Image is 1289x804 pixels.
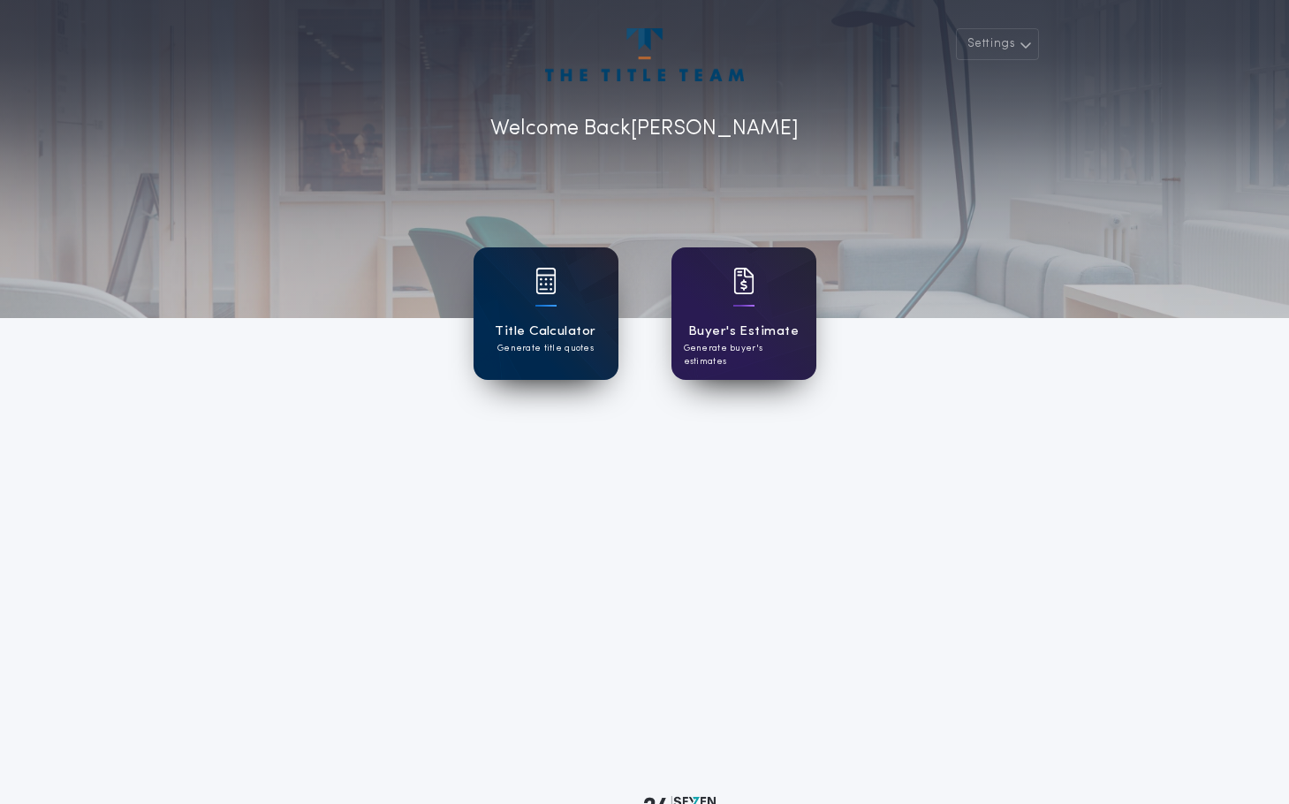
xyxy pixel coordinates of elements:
img: card icon [733,268,754,294]
h1: Title Calculator [495,322,595,342]
a: card iconTitle CalculatorGenerate title quotes [474,247,618,380]
img: card icon [535,268,557,294]
p: Generate title quotes [497,342,594,355]
img: account-logo [545,28,743,81]
button: Settings [956,28,1039,60]
a: card iconBuyer's EstimateGenerate buyer's estimates [671,247,816,380]
p: Generate buyer's estimates [684,342,804,368]
p: Welcome Back [PERSON_NAME] [490,113,799,145]
h1: Buyer's Estimate [688,322,799,342]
